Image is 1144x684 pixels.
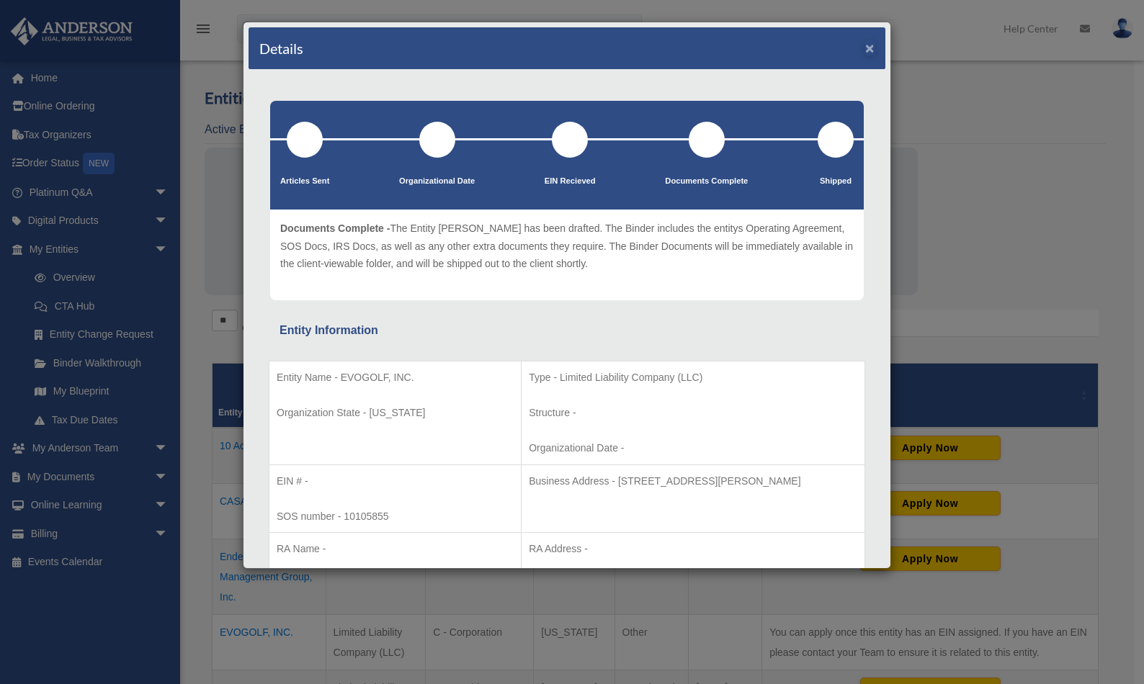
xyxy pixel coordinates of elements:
button: × [865,40,875,55]
p: The Entity [PERSON_NAME] has been drafted. The Binder includes the entitys Operating Agreement, S... [280,220,854,273]
h4: Details [259,38,303,58]
p: Type - Limited Liability Company (LLC) [529,369,857,387]
p: EIN # - [277,472,514,490]
p: Articles Sent [280,174,329,189]
p: SOS number - 10105855 [277,508,514,526]
p: Entity Name - EVOGOLF, INC. [277,369,514,387]
p: Shipped [818,174,854,189]
p: EIN Recieved [545,174,596,189]
p: RA Name - [277,540,514,558]
p: Organizational Date [399,174,475,189]
p: Organization State - [US_STATE] [277,404,514,422]
p: RA Address - [529,540,857,558]
div: Entity Information [280,320,854,341]
span: Documents Complete - [280,222,390,234]
p: Organizational Date - [529,439,857,457]
p: Structure - [529,404,857,422]
p: Business Address - [STREET_ADDRESS][PERSON_NAME] [529,472,857,490]
p: Documents Complete [665,174,748,189]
